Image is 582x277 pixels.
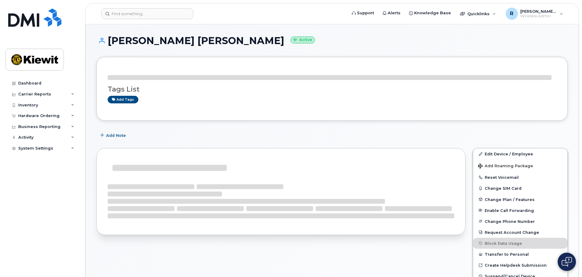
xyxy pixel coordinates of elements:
[108,96,138,103] a: Add tags
[473,227,567,238] button: Request Account Change
[473,194,567,205] button: Change Plan / Features
[96,35,568,46] h1: [PERSON_NAME] [PERSON_NAME]
[562,257,572,267] img: Open chat
[473,249,567,260] button: Transfer to Personal
[96,130,131,141] button: Add Note
[290,36,315,43] small: Active
[108,85,556,93] h3: Tags List
[473,183,567,194] button: Change SIM Card
[473,172,567,183] button: Reset Voicemail
[473,159,567,172] button: Add Roaming Package
[485,208,534,213] span: Enable Call Forwarding
[106,133,126,138] span: Add Note
[473,205,567,216] button: Enable Call Forwarding
[473,260,567,271] a: Create Helpdesk Submission
[478,164,533,169] span: Add Roaming Package
[473,216,567,227] button: Change Phone Number
[473,238,567,249] button: Block Data Usage
[473,148,567,159] a: Edit Device / Employee
[485,197,535,202] span: Change Plan / Features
